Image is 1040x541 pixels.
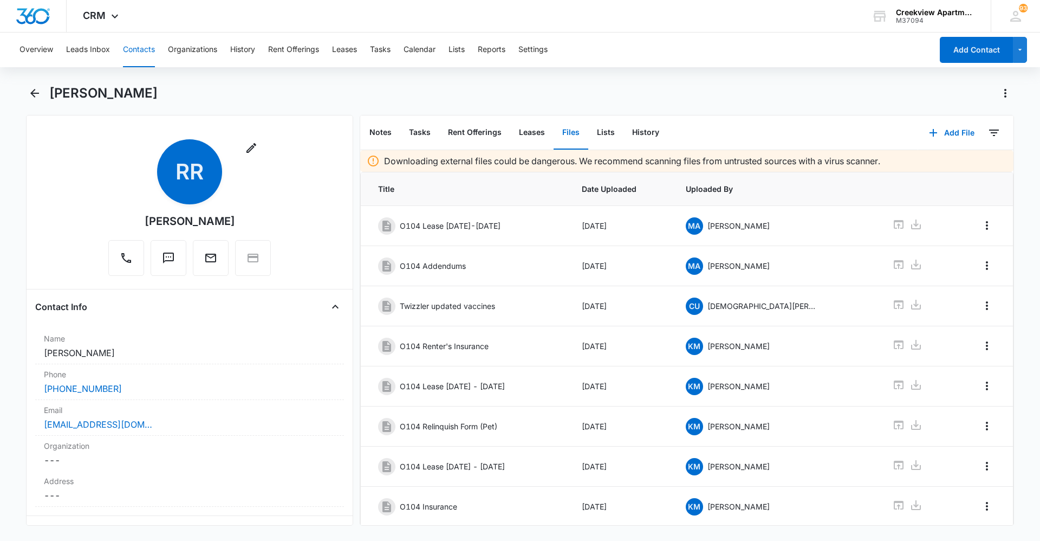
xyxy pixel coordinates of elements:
dd: --- [44,454,335,467]
span: KM [686,418,703,435]
button: Rent Offerings [439,116,510,150]
button: Leases [332,33,357,67]
span: KM [686,458,703,475]
a: Email [193,257,229,266]
td: [DATE] [569,286,673,326]
button: Contacts [123,33,155,67]
button: Overflow Menu [978,337,996,355]
div: Email[EMAIL_ADDRESS][DOMAIN_NAME] [35,400,344,436]
button: Actions [997,85,1014,102]
p: O104 Renter's Insurance [400,340,489,352]
button: Tasks [370,33,391,67]
td: [DATE] [569,326,673,366]
span: CU [686,298,703,315]
td: [DATE] [569,206,673,246]
button: Notes [361,116,400,150]
div: account name [896,8,975,17]
label: Email [44,404,335,416]
button: Leads Inbox [66,33,110,67]
button: Settings [518,33,548,67]
p: O104 Lease [DATE]-[DATE] [400,220,500,231]
td: [DATE] [569,366,673,407]
button: History [623,116,668,150]
div: account id [896,17,975,24]
h4: Contact Info [35,300,87,313]
button: Call [108,240,144,276]
button: Lists [448,33,465,67]
div: Organization--- [35,436,344,471]
label: Name [44,333,335,344]
p: [PERSON_NAME] [707,220,770,231]
td: [DATE] [569,487,673,527]
button: Reports [478,33,505,67]
div: Phone[PHONE_NUMBER] [35,364,344,400]
span: Date Uploaded [582,183,660,195]
div: notifications count [1019,4,1028,12]
dd: --- [44,489,335,502]
label: Address [44,475,335,487]
p: O104 Lease [DATE] - [DATE] [400,461,505,472]
span: KM [686,338,703,355]
td: [DATE] [569,407,673,447]
button: Email [193,240,229,276]
span: RR [157,139,222,204]
dd: [PERSON_NAME] [44,346,335,359]
p: O104 Relinquish Form (Pet) [400,421,497,432]
label: Organization [44,440,335,452]
button: Overview [19,33,53,67]
div: [PERSON_NAME] [145,213,235,229]
button: Add File [918,120,985,146]
p: Twizzler updated vaccines [400,300,495,312]
span: CRM [83,10,106,21]
p: Downloading external files could be dangerous. We recommend scanning files from untrusted sources... [384,154,880,168]
span: KM [686,498,703,516]
p: [DEMOGRAPHIC_DATA][PERSON_NAME] [707,300,816,312]
a: Text [151,257,186,266]
button: Files [554,116,588,150]
button: Rent Offerings [268,33,319,67]
label: Phone [44,369,335,380]
span: Title [378,183,556,195]
div: Name[PERSON_NAME] [35,329,344,364]
div: Address--- [35,471,344,507]
button: Overflow Menu [978,377,996,395]
a: Call [108,257,144,266]
p: [PERSON_NAME] [707,461,770,472]
span: 93 [1019,4,1028,12]
a: [PHONE_NUMBER] [44,382,122,395]
button: Overflow Menu [978,297,996,314]
button: History [230,33,255,67]
button: Overflow Menu [978,458,996,475]
button: Organizations [168,33,217,67]
p: [PERSON_NAME] [707,260,770,272]
button: Close [327,298,344,315]
p: [PERSON_NAME] [707,340,770,352]
button: Tasks [400,116,439,150]
p: O104 Lease [DATE] - [DATE] [400,381,505,392]
td: [DATE] [569,246,673,286]
p: O104 Insurance [400,501,457,512]
button: Calendar [404,33,435,67]
button: Overflow Menu [978,498,996,515]
button: Text [151,240,186,276]
button: Overflow Menu [978,217,996,234]
p: [PERSON_NAME] [707,421,770,432]
button: Leases [510,116,554,150]
p: O104 Addendums [400,260,466,272]
button: Overflow Menu [978,257,996,274]
p: [PERSON_NAME] [707,501,770,512]
td: [DATE] [569,447,673,487]
button: Lists [588,116,623,150]
span: MA [686,257,703,275]
h1: [PERSON_NAME] [49,85,158,101]
span: Uploaded By [686,183,866,195]
p: [PERSON_NAME] [707,381,770,392]
span: KM [686,378,703,395]
span: MA [686,217,703,235]
button: Back [26,85,43,102]
a: [EMAIL_ADDRESS][DOMAIN_NAME] [44,418,152,431]
button: Add Contact [940,37,1013,63]
button: Overflow Menu [978,417,996,435]
button: Filters [985,124,1003,141]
